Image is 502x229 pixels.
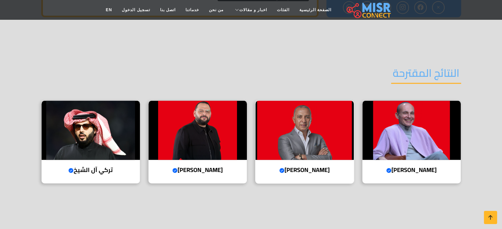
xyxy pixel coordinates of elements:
[153,166,242,174] h4: [PERSON_NAME]
[294,4,336,16] a: الصفحة الرئيسية
[239,7,267,13] span: اخبار و مقالات
[47,166,135,174] h4: تركي آل الشيخ
[272,4,294,16] a: الفئات
[101,4,117,16] a: EN
[255,100,354,160] img: أحمد السويدي
[279,168,284,173] svg: Verified account
[155,4,181,16] a: اتصل بنا
[260,166,349,174] h4: [PERSON_NAME]
[68,168,74,173] svg: Verified account
[204,4,228,16] a: من نحن
[181,4,204,16] a: خدماتنا
[172,168,178,173] svg: Verified account
[117,4,155,16] a: تسجيل الدخول
[391,67,461,83] h2: النتائج المقترحة
[358,100,465,184] a: محمد فاروق [PERSON_NAME]
[149,100,247,160] img: عبد الله سلام
[37,100,144,184] a: تركي آل الشيخ تركي آل الشيخ
[251,100,358,184] a: أحمد السويدي [PERSON_NAME]
[144,100,251,184] a: عبد الله سلام [PERSON_NAME]
[347,2,391,18] img: main.misr_connect
[362,100,461,160] img: محمد فاروق
[386,168,391,173] svg: Verified account
[228,4,272,16] a: اخبار و مقالات
[42,100,140,160] img: تركي آل الشيخ
[367,166,456,174] h4: [PERSON_NAME]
